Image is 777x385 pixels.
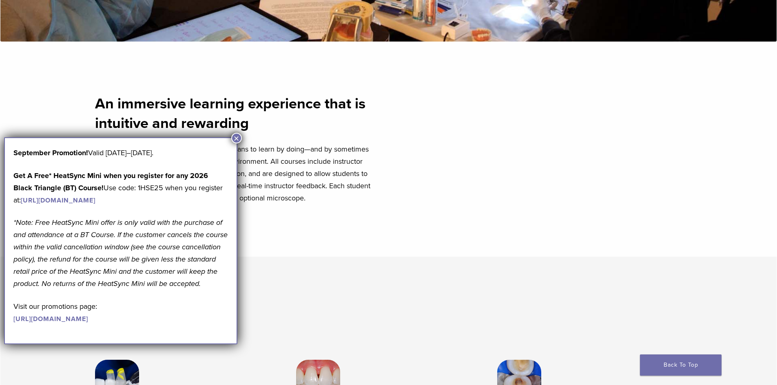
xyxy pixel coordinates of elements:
[95,143,384,204] p: Our experiential learning model allows clinicians to learn by doing—and by sometimes making mista...
[231,133,242,143] button: Close
[13,218,228,288] em: *Note: Free HeatSync Mini offer is only valid with the purchase of and attendance at a BT Course....
[95,95,365,132] strong: An immersive learning experience that is intuitive and rewarding
[13,300,228,325] p: Visit our promotions page:
[640,354,722,376] a: Back To Top
[394,68,682,230] iframe: Bioclear Matrix | Welcome to the Bioclear Learning Center
[13,315,88,323] a: [URL][DOMAIN_NAME]
[13,148,88,157] b: September Promotion!
[13,171,208,192] strong: Get A Free* HeatSync Mini when you register for any 2026 Black Triangle (BT) Course!
[13,147,228,159] p: Valid [DATE]–[DATE].
[95,312,391,331] h2: Learning Center Courses
[13,169,228,206] p: Use code: 1HSE25 when you register at:
[21,196,95,205] a: [URL][DOMAIN_NAME]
